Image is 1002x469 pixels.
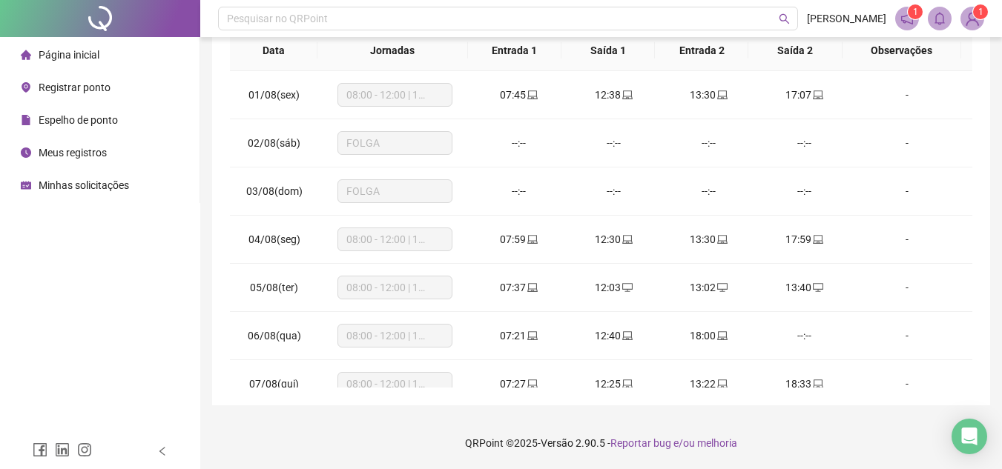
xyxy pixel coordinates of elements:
[908,4,923,19] sup: 1
[673,279,745,296] div: 13:02
[21,147,31,158] span: clock-circle
[21,115,31,125] span: file
[346,180,444,202] span: FOLGA
[621,234,633,245] span: laptop
[346,373,444,395] span: 08:00 - 12:00 | 13:00 - 18:00
[484,279,555,296] div: 07:37
[779,13,790,24] span: search
[978,7,983,17] span: 1
[768,279,840,296] div: 13:40
[673,87,745,103] div: 13:30
[913,7,918,17] span: 1
[610,437,737,449] span: Reportar bug e/ou melhoria
[863,376,951,392] div: -
[250,282,298,293] span: 05/08(ter)
[621,379,633,389] span: laptop
[526,234,538,245] span: laptop
[673,135,745,151] div: --:--
[526,282,538,293] span: laptop
[716,234,728,245] span: laptop
[768,231,840,247] div: 17:59
[811,90,823,100] span: laptop
[863,183,951,199] div: -
[468,30,561,71] th: Entrada 1
[55,442,70,457] span: linkedin
[484,87,555,103] div: 07:45
[200,417,1002,469] footer: QRPoint © 2025 - 2.90.5 -
[863,87,951,103] div: -
[768,183,840,199] div: --:--
[484,376,555,392] div: 07:27
[346,276,444,299] span: 08:00 - 12:00 | 13:00 - 18:00
[843,30,961,71] th: Observações
[973,4,988,19] sup: Atualize o seu contato no menu Meus Dados
[21,50,31,60] span: home
[655,30,748,71] th: Entrada 2
[863,327,951,344] div: -
[346,228,444,250] span: 08:00 - 12:00 | 13:00 - 18:00
[526,330,538,341] span: laptop
[579,87,650,103] div: 12:38
[33,442,47,457] span: facebook
[748,30,842,71] th: Saída 2
[579,135,650,151] div: --:--
[621,282,633,293] span: desktop
[673,183,745,199] div: --:--
[768,135,840,151] div: --:--
[21,82,31,93] span: environment
[248,330,301,342] span: 06/08(qua)
[526,90,538,100] span: laptop
[249,378,299,390] span: 07/08(qui)
[716,330,728,341] span: laptop
[621,330,633,341] span: laptop
[526,379,538,389] span: laptop
[248,233,300,245] span: 04/08(seg)
[811,379,823,389] span: laptop
[561,30,655,71] th: Saída 1
[579,231,650,247] div: 12:30
[900,12,914,25] span: notification
[484,183,555,199] div: --:--
[39,49,99,61] span: Página inicial
[484,327,555,344] div: 07:21
[952,419,987,454] div: Open Intercom Messenger
[863,135,951,151] div: -
[317,30,468,71] th: Jornadas
[673,327,745,344] div: 18:00
[811,234,823,245] span: laptop
[346,84,444,106] span: 08:00 - 12:00 | 13:00 - 17:00
[484,135,555,151] div: --:--
[39,82,111,93] span: Registrar ponto
[863,231,951,247] div: -
[579,327,650,344] div: 12:40
[346,132,444,154] span: FOLGA
[39,114,118,126] span: Espelho de ponto
[768,327,840,344] div: --:--
[541,437,573,449] span: Versão
[21,180,31,190] span: schedule
[768,87,840,103] div: 17:07
[863,279,951,296] div: -
[579,183,650,199] div: --:--
[246,185,303,197] span: 03/08(dom)
[961,7,983,30] img: 84045
[77,442,92,457] span: instagram
[716,282,728,293] span: desktop
[768,376,840,392] div: 18:33
[807,10,886,27] span: [PERSON_NAME]
[621,90,633,100] span: laptop
[39,147,107,159] span: Meus registros
[484,231,555,247] div: 07:59
[673,376,745,392] div: 13:22
[579,279,650,296] div: 12:03
[854,42,949,59] span: Observações
[933,12,946,25] span: bell
[716,379,728,389] span: laptop
[346,325,444,347] span: 08:00 - 12:00 | 13:00 - 18:00
[157,446,168,456] span: left
[811,282,823,293] span: desktop
[716,90,728,100] span: laptop
[39,179,129,191] span: Minhas solicitações
[248,137,300,149] span: 02/08(sáb)
[579,376,650,392] div: 12:25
